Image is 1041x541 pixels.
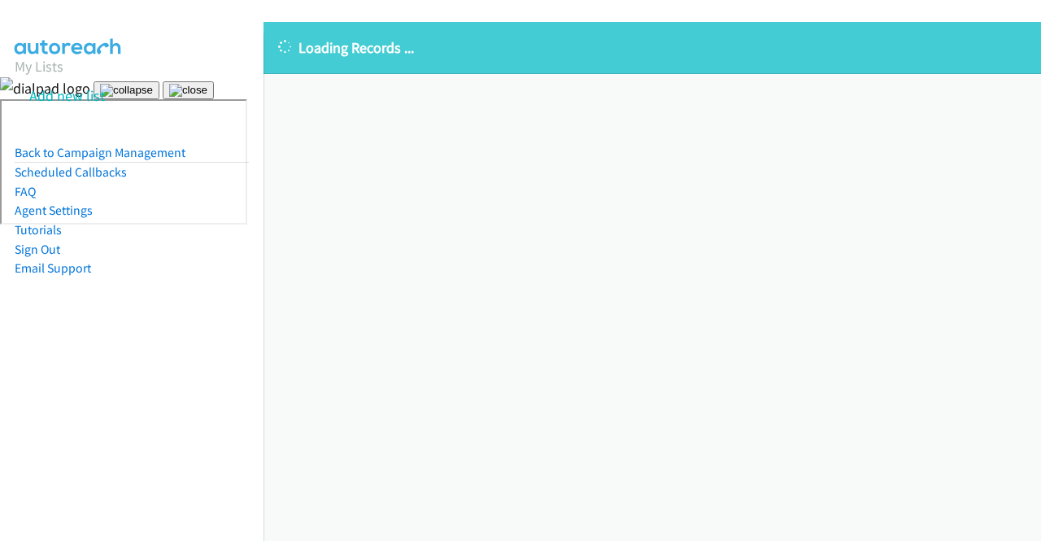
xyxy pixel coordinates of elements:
a: Scheduled Callbacks [15,164,127,180]
p: Loading Records ... [278,37,1026,59]
a: Sign Out [15,242,60,257]
a: Back to Campaign Management [15,145,185,160]
a: My Lists [15,57,63,76]
a: Tutorials [15,222,62,238]
a: Agent Settings [15,203,93,218]
a: Add new list [29,86,105,105]
a: Email Support [15,260,91,276]
a: FAQ [15,184,36,199]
